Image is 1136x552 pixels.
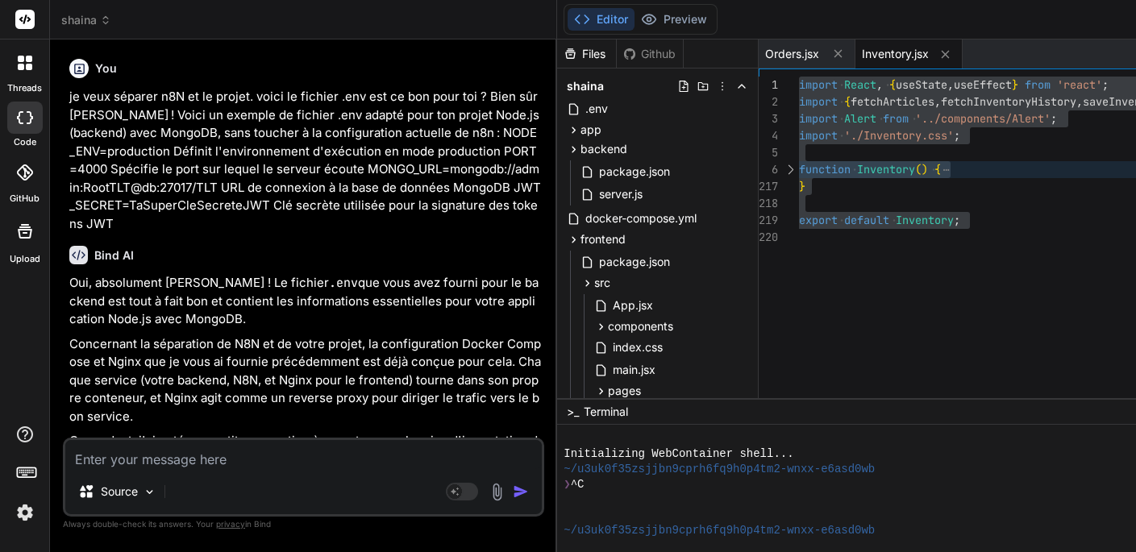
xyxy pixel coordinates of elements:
[862,46,929,62] span: Inventory.jsx
[896,213,954,227] span: Inventory
[857,162,915,176] span: Inventory
[934,162,941,176] span: {
[69,88,541,233] p: je veux séparer n8N et le projet. voici le fichier .env est ce bon pour toi ? Bien sûr [PERSON_NA...
[564,446,793,462] span: Initializing WebContainer shell...
[63,517,544,532] p: Always double-check its answers. Your in Bind
[594,275,610,291] span: src
[584,404,628,420] span: Terminal
[876,77,883,92] span: ,
[10,192,40,205] label: GitHub
[759,212,778,229] div: 219
[765,46,819,62] span: Orders.jsx
[94,247,134,264] h6: Bind AI
[844,128,954,143] span: './Inventory.css'
[759,229,778,246] div: 220
[883,111,909,126] span: from
[799,94,838,109] span: import
[580,122,601,138] span: app
[568,8,635,31] button: Editor
[608,383,641,399] span: pages
[759,127,778,144] div: 4
[597,252,672,272] span: package.json
[759,93,778,110] div: 2
[799,179,805,193] span: }
[584,99,610,118] span: .env
[889,77,896,92] span: {
[10,252,40,266] label: Upload
[513,484,529,500] img: icon
[617,46,683,62] div: Github
[567,78,604,94] span: shaina
[1102,77,1109,92] span: ;
[14,135,36,149] label: code
[954,77,1012,92] span: useEffect
[608,318,673,334] span: components
[759,144,778,161] div: 5
[69,335,541,426] p: Concernant la séparation de N8N et de votre projet, la configuration Docker Compose et Nginx que ...
[844,111,876,126] span: Alert
[580,141,627,157] span: backend
[915,162,922,176] span: (
[896,77,947,92] span: useState
[799,111,838,126] span: import
[69,274,541,329] p: Oui, absolument [PERSON_NAME] ! Le fichier que vous avez fourni pour le backend est tout à fait b...
[799,213,838,227] span: export
[7,81,42,95] label: threads
[799,128,838,143] span: import
[954,213,960,227] span: ;
[597,162,672,181] span: package.json
[922,162,928,176] span: )
[611,360,657,380] span: main.jsx
[597,185,644,204] span: server.js
[635,8,714,31] button: Preview
[564,477,570,492] span: ❯
[329,275,358,291] code: .env
[611,338,664,357] span: index.css
[557,46,616,62] div: Files
[844,213,889,227] span: default
[611,296,655,315] span: App.jsx
[584,209,698,228] span: docker-compose.yml
[564,523,875,538] span: ~/u3uk0f35zsjjbn9cprh6fq9h0p4tm2-wnxx-e6asd0wb
[799,77,838,92] span: import
[759,110,778,127] div: 3
[915,111,1051,126] span: '../components/Alert'
[934,94,941,109] span: ,
[844,94,851,109] span: {
[1051,111,1057,126] span: ;
[851,94,934,109] span: fetchArticles
[1012,77,1018,92] span: }
[1057,77,1102,92] span: 'react'
[947,77,954,92] span: ,
[567,404,579,420] span: >_
[488,483,506,501] img: attachment
[844,77,876,92] span: React
[759,195,778,212] div: 218
[759,161,778,178] div: 6
[1025,77,1051,92] span: from
[101,484,138,500] p: Source
[95,60,117,77] h6: You
[941,94,1076,109] span: fetchInventoryHistory
[780,161,801,178] div: Click to expand the range.
[571,477,585,492] span: ^C
[954,128,960,143] span: ;
[759,77,778,93] div: 1
[580,231,626,247] span: frontend
[69,432,541,504] p: Cependant, j'ai noté une petite correction à apporter aux chemins d'importation dans vos fichiers...
[143,485,156,499] img: Pick Models
[564,462,875,477] span: ~/u3uk0f35zsjjbn9cprh6fq9h0p4tm2-wnxx-e6asd0wb
[759,178,778,195] div: 217
[1076,94,1083,109] span: ,
[61,12,111,28] span: shaina
[216,519,245,529] span: privacy
[799,162,851,176] span: function
[11,499,39,526] img: settings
